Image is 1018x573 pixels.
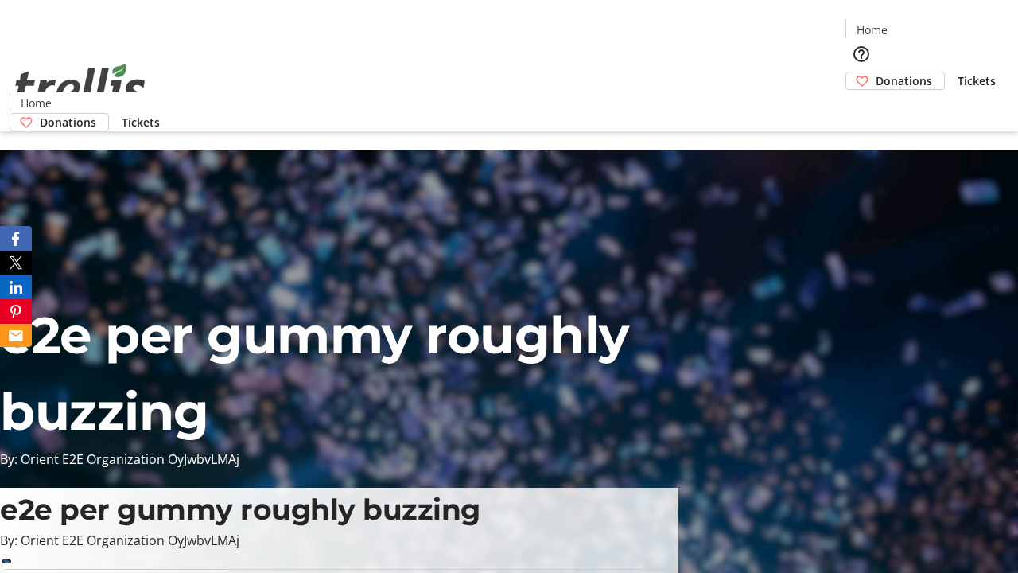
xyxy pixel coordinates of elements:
[21,95,52,111] span: Home
[122,114,160,131] span: Tickets
[10,95,61,111] a: Home
[10,113,109,131] a: Donations
[40,114,96,131] span: Donations
[846,21,897,38] a: Home
[958,72,996,89] span: Tickets
[845,90,877,122] button: Cart
[10,46,151,126] img: Orient E2E Organization OyJwbvLMAj's Logo
[857,21,888,38] span: Home
[109,114,173,131] a: Tickets
[945,72,1008,89] a: Tickets
[845,72,945,90] a: Donations
[876,72,932,89] span: Donations
[845,38,877,70] button: Help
